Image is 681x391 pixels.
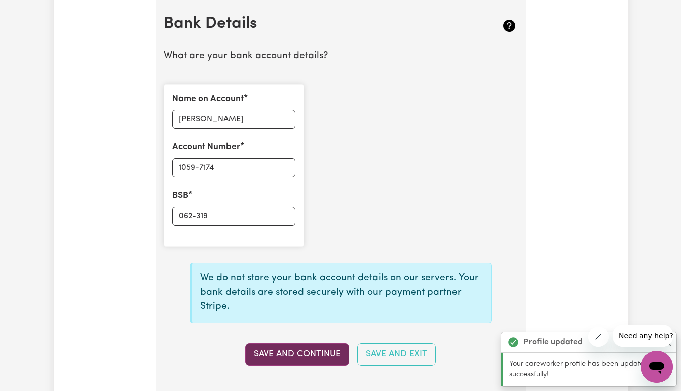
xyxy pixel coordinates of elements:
[172,141,240,154] label: Account Number
[6,7,61,15] span: Need any help?
[172,93,244,106] label: Name on Account
[172,207,295,226] input: e.g. 110000
[164,49,518,64] p: What are your bank account details?
[613,325,673,347] iframe: Message from company
[172,189,188,202] label: BSB
[641,351,673,383] iframe: Button to launch messaging window
[523,336,583,348] strong: Profile updated
[172,110,295,129] input: Holly Peers
[588,327,609,347] iframe: Close message
[172,158,295,177] input: e.g. 000123456
[245,343,349,365] button: Save and Continue
[357,343,436,365] button: Save and Exit
[509,359,670,380] p: Your careworker profile has been updated successfully!
[200,271,483,315] p: We do not store your bank account details on our servers. Your bank details are stored securely w...
[164,14,459,33] h2: Bank Details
